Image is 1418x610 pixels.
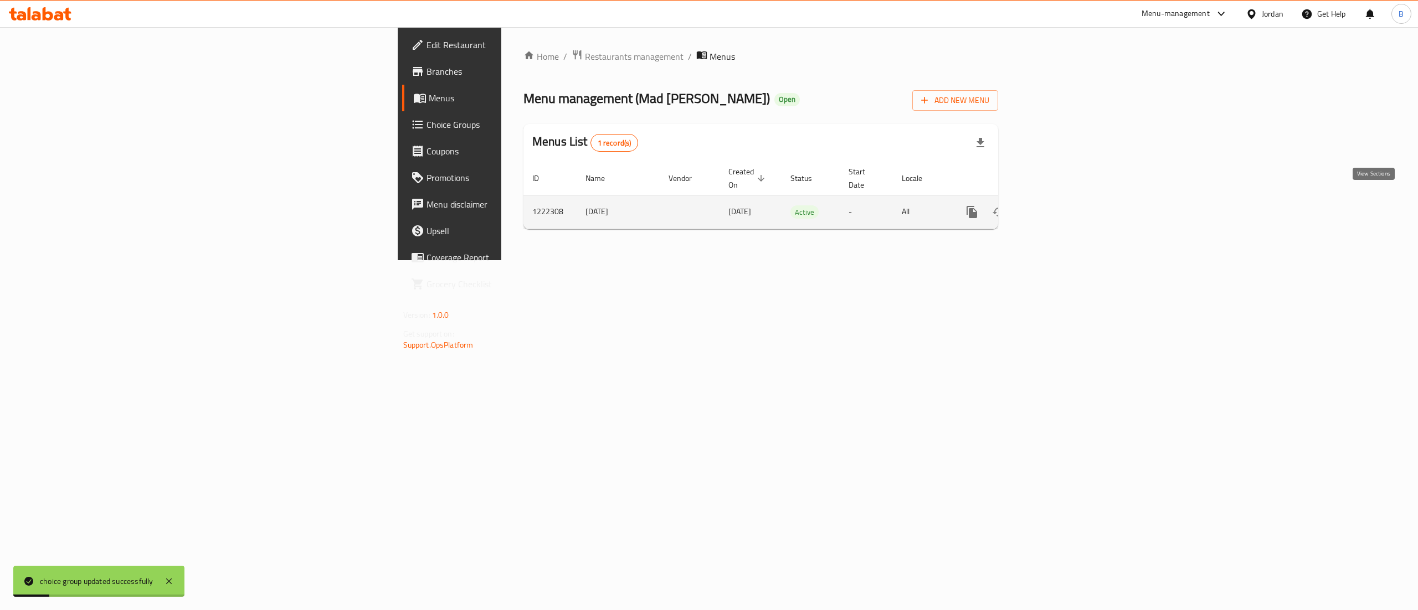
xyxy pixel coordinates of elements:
[402,164,635,191] a: Promotions
[427,65,626,78] span: Branches
[790,205,819,219] div: Active
[1262,8,1283,20] div: Jordan
[402,244,635,271] a: Coverage Report
[432,308,449,322] span: 1.0.0
[840,195,893,229] td: -
[403,327,454,341] span: Get support on:
[532,172,553,185] span: ID
[427,198,626,211] span: Menu disclaimer
[402,85,635,111] a: Menus
[1399,8,1404,20] span: B
[40,575,153,587] div: choice group updated successfully
[427,277,626,291] span: Grocery Checklist
[427,38,626,51] span: Edit Restaurant
[427,224,626,237] span: Upsell
[402,32,635,58] a: Edit Restaurant
[523,162,1074,229] table: enhanced table
[959,199,985,225] button: more
[402,58,635,85] a: Branches
[402,111,635,138] a: Choice Groups
[403,308,430,322] span: Version:
[429,91,626,105] span: Menus
[591,138,638,148] span: 1 record(s)
[402,138,635,164] a: Coupons
[921,94,989,107] span: Add New Menu
[950,162,1074,195] th: Actions
[403,338,474,352] a: Support.OpsPlatform
[402,271,635,297] a: Grocery Checklist
[688,50,692,63] li: /
[402,191,635,218] a: Menu disclaimer
[728,204,751,219] span: [DATE]
[902,172,937,185] span: Locale
[728,165,768,192] span: Created On
[849,165,880,192] span: Start Date
[710,50,735,63] span: Menus
[523,49,998,64] nav: breadcrumb
[427,171,626,184] span: Promotions
[427,144,626,158] span: Coupons
[427,118,626,131] span: Choice Groups
[523,86,770,111] span: Menu management ( Mad [PERSON_NAME] )
[893,195,950,229] td: All
[590,134,639,152] div: Total records count
[790,172,826,185] span: Status
[774,95,800,104] span: Open
[402,218,635,244] a: Upsell
[585,172,619,185] span: Name
[669,172,706,185] span: Vendor
[985,199,1012,225] button: Change Status
[532,133,638,152] h2: Menus List
[1142,7,1210,20] div: Menu-management
[912,90,998,111] button: Add New Menu
[427,251,626,264] span: Coverage Report
[790,206,819,219] span: Active
[967,130,994,156] div: Export file
[774,93,800,106] div: Open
